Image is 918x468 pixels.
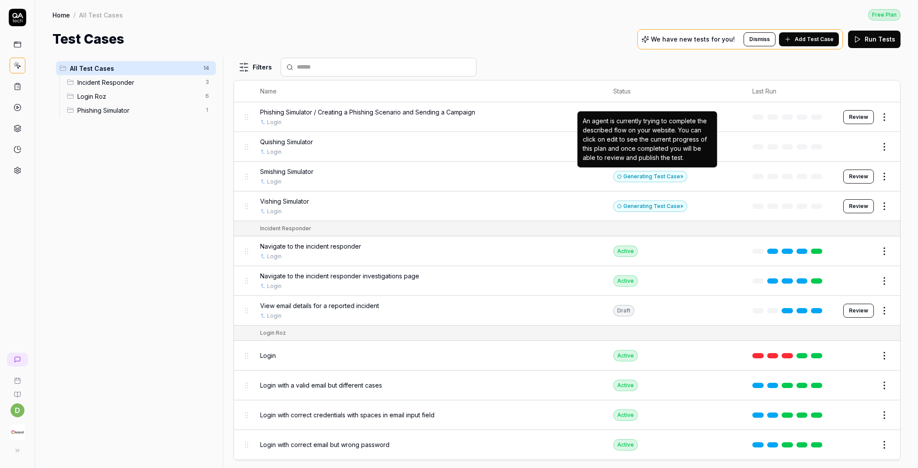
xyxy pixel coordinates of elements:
[267,178,282,186] a: Login
[3,370,31,384] a: Book a call with us
[3,417,31,442] button: Keepnet Logo
[613,380,638,391] div: Active
[843,199,874,213] button: Review
[234,162,900,191] tr: Smishing SimulatorLoginGenerating Test Case»An agent is currently trying to complete the describe...
[233,59,277,76] button: Filters
[848,31,901,48] button: Run Tests
[234,430,900,460] tr: Login with correct email but wrong passwordActive
[79,10,123,19] div: All Test Cases
[795,35,834,43] span: Add Test Case
[77,106,200,115] span: Phishing Simulator
[63,103,216,117] div: Drag to reorderPhishing Simulator1
[843,110,874,124] button: Review
[260,225,311,232] div: Incident Responder
[73,10,76,19] div: /
[260,137,313,146] span: Quishing Simulator
[234,191,900,221] tr: Vishing SimulatorLoginGenerating Test Case»Review
[202,77,212,87] span: 3
[202,91,212,101] span: 6
[613,201,687,212] div: Generating Test Case »
[605,80,744,102] th: Status
[613,173,687,180] a: Generating Test Case»
[260,107,475,117] span: Phishing Simulator / Creating a Phishing Scenario and Sending a Campaign
[613,171,687,182] button: Generating Test Case»
[613,350,638,361] div: Active
[251,80,605,102] th: Name
[3,384,31,398] a: Documentation
[843,170,874,184] button: Review
[267,118,282,126] a: Login
[234,132,900,162] tr: Quishing SimulatorLoginActive
[267,253,282,260] a: Login
[613,201,687,212] button: Generating Test Case»
[202,105,212,115] span: 1
[234,341,900,371] tr: LoginActive
[70,64,198,73] span: All Test Cases
[613,409,638,421] div: Active
[234,236,900,266] tr: Navigate to the incident responderLoginActive
[843,304,874,318] button: Review
[260,329,286,337] div: Login Roz
[613,439,638,451] div: Active
[613,202,687,210] a: Generating Test Case»
[77,78,200,87] span: Incident Responder
[77,92,200,101] span: Login Roz
[260,301,379,310] span: View email details for a reported incident
[613,171,687,182] div: Generating Test Case »
[260,197,309,206] span: Vishing Simulator
[267,148,282,156] a: Login
[260,410,435,419] span: Login with correct credentials with spaces in email input field
[260,381,382,390] span: Login with a valid email but different cases
[744,32,775,46] button: Dismiss
[613,305,634,316] div: Draft
[779,32,839,46] button: Add Test Case
[260,351,276,360] span: Login
[651,36,735,42] p: We have new tests for you!
[10,424,25,440] img: Keepnet Logo
[260,167,313,176] span: Smishing Simulator
[52,29,124,49] h1: Test Cases
[10,403,24,417] button: d
[260,271,419,281] span: Navigate to the incident responder investigations page
[267,282,282,290] a: Login
[234,371,900,400] tr: Login with a valid email but different casesActive
[234,400,900,430] tr: Login with correct credentials with spaces in email input fieldActive
[234,266,900,296] tr: Navigate to the incident responder investigations pageLoginActive
[267,312,282,320] a: Login
[234,102,900,132] tr: Phishing Simulator / Creating a Phishing Scenario and Sending a CampaignLoginDraftReview
[200,63,212,73] span: 14
[234,296,900,326] tr: View email details for a reported incidentLoginDraftReview
[52,10,70,19] a: Home
[63,75,216,89] div: Drag to reorderIncident Responder3
[744,80,835,102] th: Last Run
[613,246,638,257] div: Active
[613,275,638,287] div: Active
[583,116,712,162] div: An agent is currently trying to complete the described flow on your website. You can click on edi...
[7,353,28,367] a: New conversation
[868,9,901,21] button: Free Plan
[267,208,282,215] a: Login
[63,89,216,103] div: Drag to reorderLogin Roz6
[260,242,361,251] span: Navigate to the incident responder
[260,440,389,449] span: Login with correct email but wrong password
